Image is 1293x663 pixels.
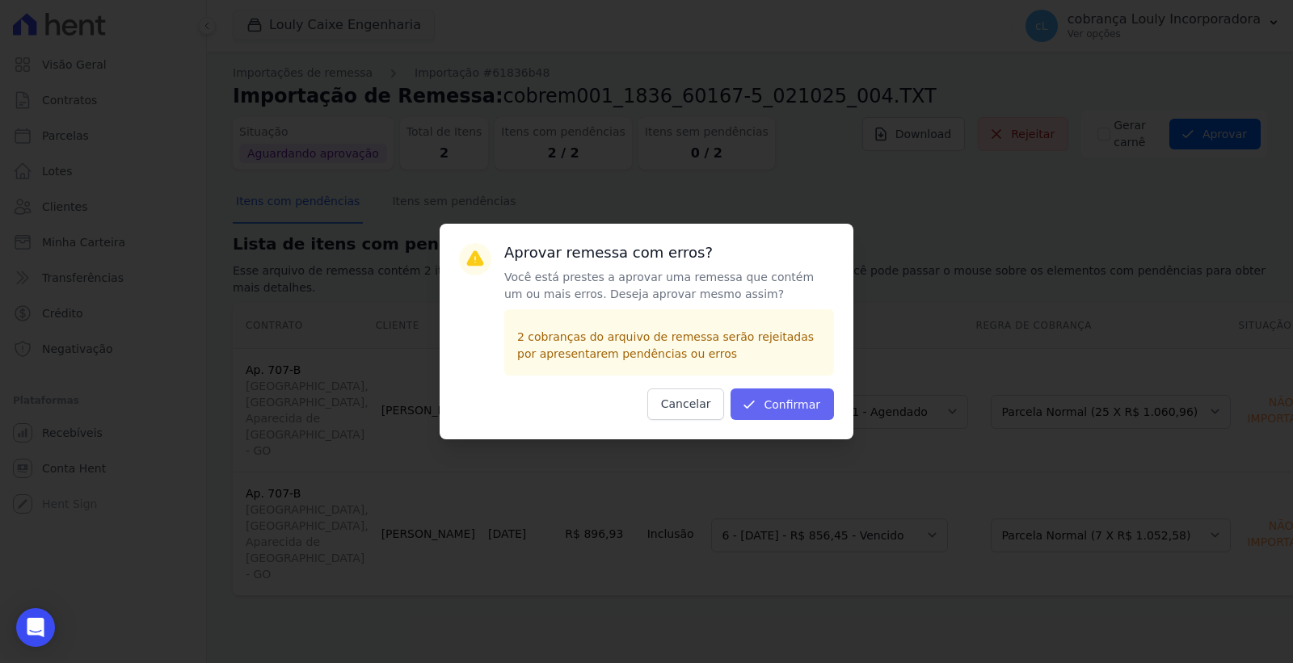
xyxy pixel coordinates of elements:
h3: Aprovar remessa com erros? [504,243,834,262]
button: Confirmar [731,388,834,420]
p: 2 cobranças do arquivo de remessa serão rejeitadas por apresentarem pendências ou erros [517,329,821,363]
p: Você está prestes a aprovar uma remessa que contém um ou mais erros. Deseja aprovar mesmo assim? [504,269,834,303]
button: Cancelar [647,388,725,420]
div: Open Intercom Messenger [16,608,55,647]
